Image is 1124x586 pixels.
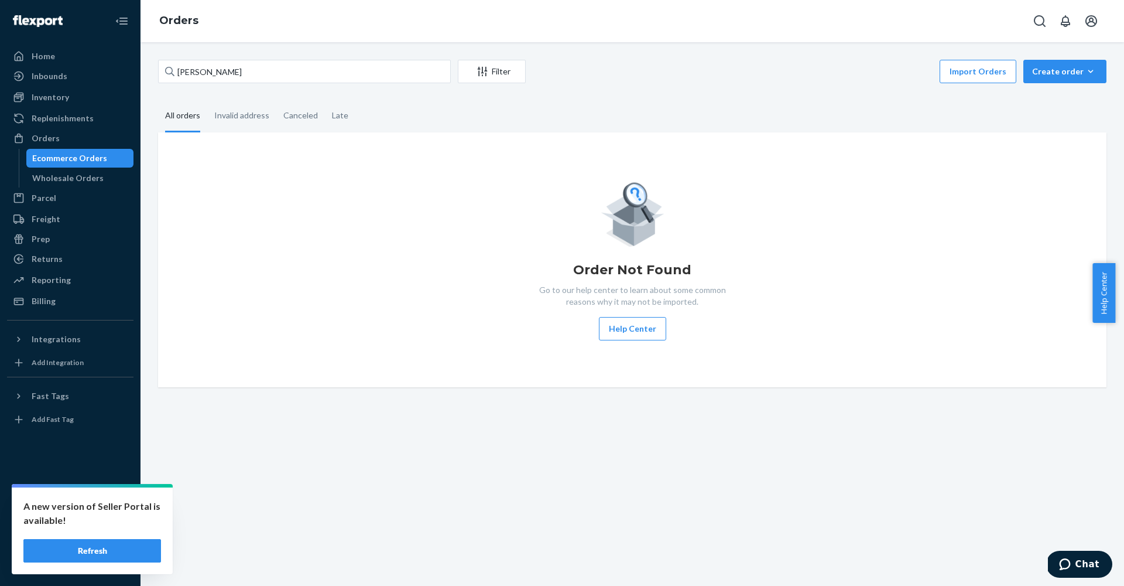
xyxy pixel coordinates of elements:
img: Flexport logo [13,15,63,27]
a: Prep [7,230,133,248]
div: Home [32,50,55,62]
a: Freight [7,210,133,229]
button: Filter [458,60,526,83]
button: Help Center [1092,263,1115,323]
div: Inventory [32,91,69,103]
button: Talk to Support [7,513,133,532]
a: Inbounds [7,67,133,86]
div: Parcel [32,192,56,204]
a: Help Center [7,533,133,552]
div: Late [332,100,348,131]
div: Integrations [32,333,81,345]
div: Inbounds [32,70,67,82]
a: Returns [7,250,133,268]
div: Filter [458,66,525,77]
a: Replenishments [7,109,133,128]
div: Returns [32,253,63,265]
button: Integrations [7,330,133,349]
div: Replenishments [32,113,94,124]
a: Orders [159,14,198,27]
button: Open account menu [1080,9,1103,33]
a: Reporting [7,271,133,289]
button: Fast Tags [7,387,133,406]
a: Home [7,47,133,66]
ol: breadcrumbs [150,4,208,38]
button: Create order [1023,60,1106,83]
div: Billing [32,295,56,307]
div: Wholesale Orders [32,172,104,184]
iframe: Opens a widget where you can chat to one of our agents [1048,551,1112,580]
button: Open notifications [1054,9,1077,33]
div: Fast Tags [32,390,69,402]
input: Search orders [158,60,451,83]
a: Add Integration [7,353,133,372]
button: Import Orders [940,60,1016,83]
button: Give Feedback [7,553,133,572]
div: Create order [1032,66,1098,77]
a: Ecommerce Orders [26,149,134,168]
div: All orders [165,100,200,132]
div: Canceled [283,100,318,131]
button: Open Search Box [1028,9,1051,33]
div: Add Fast Tag [32,414,74,424]
a: Parcel [7,189,133,207]
button: Help Center [599,317,666,340]
h1: Order Not Found [573,261,691,280]
a: Wholesale Orders [26,169,134,188]
button: Close Navigation [110,9,133,33]
div: Add Integration [32,357,84,367]
a: Settings [7,493,133,512]
button: Refresh [23,539,161,563]
img: Empty list [601,179,664,247]
p: A new version of Seller Portal is available! [23,499,161,527]
a: Orders [7,129,133,148]
div: Freight [32,213,60,225]
a: Inventory [7,88,133,107]
div: Prep [32,233,50,245]
div: Reporting [32,274,71,286]
div: Ecommerce Orders [32,152,107,164]
p: Go to our help center to learn about some common reasons why it may not be imported. [530,284,735,308]
div: Orders [32,132,60,144]
a: Billing [7,292,133,311]
a: Add Fast Tag [7,410,133,429]
div: Invalid address [214,100,269,131]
